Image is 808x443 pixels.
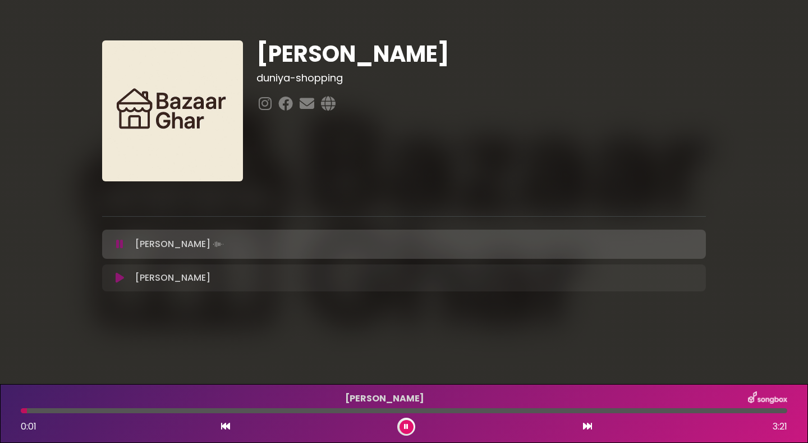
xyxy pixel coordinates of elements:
[210,236,226,252] img: waveform4.gif
[256,72,706,84] h3: duniya-shopping
[102,40,243,181] img: 4vGZ4QXSguwBTn86kXf1
[256,40,706,67] h1: [PERSON_NAME]
[135,236,699,252] p: [PERSON_NAME]
[135,271,699,285] p: [PERSON_NAME]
